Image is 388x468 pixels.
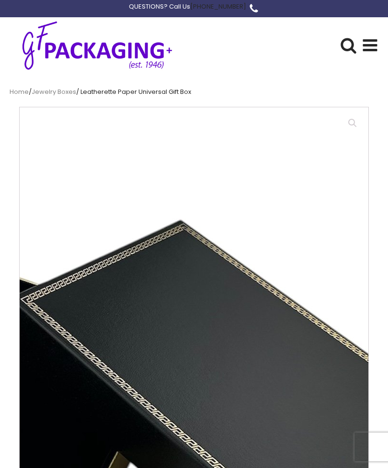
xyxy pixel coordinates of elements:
[129,2,246,12] div: QUESTIONS? Call Us
[10,87,29,96] a: Home
[32,87,76,96] a: Jewelry Boxes
[344,114,361,132] a: View full-screen image gallery
[10,87,378,97] nav: Breadcrumb
[190,2,246,11] a: [PHONE_NUMBER]
[10,19,185,71] img: GF Packaging + - Established 1946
